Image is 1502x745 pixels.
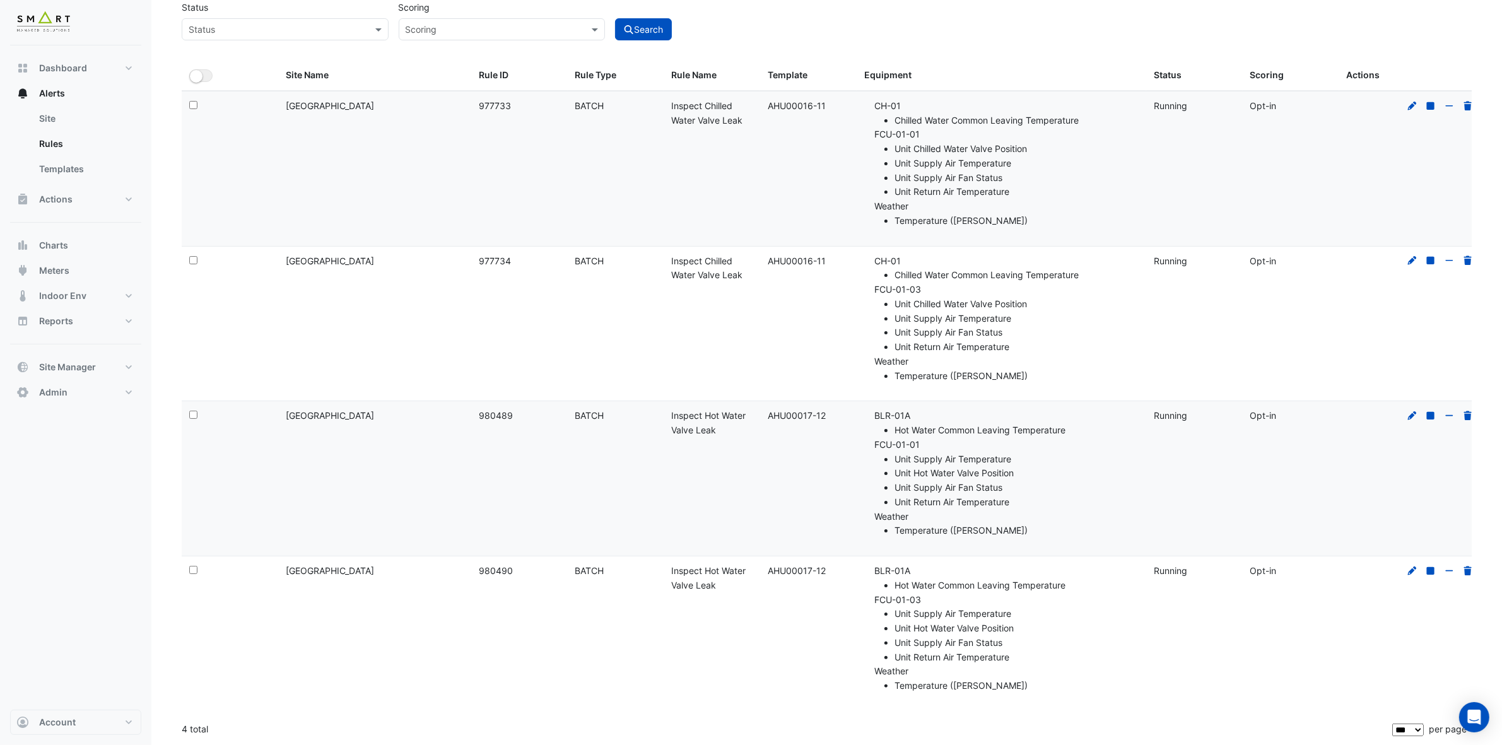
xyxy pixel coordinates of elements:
[286,409,464,423] div: [GEOGRAPHIC_DATA]
[1250,99,1332,114] div: Opt-in
[39,386,67,399] span: Admin
[10,710,141,735] button: Account
[286,254,464,269] div: [GEOGRAPHIC_DATA]
[1444,565,1455,576] a: Opt-out
[1250,68,1332,83] div: Scoring
[1459,702,1489,732] div: Open Intercom Messenger
[479,68,560,83] div: Rule ID
[1425,100,1436,111] a: Stop Rule
[895,650,1139,665] li: Unit Return Air Temperature
[874,438,1139,510] li: FCU-01-01
[895,297,1139,312] li: Unit Chilled Water Valve Position
[16,386,29,399] app-icon: Admin
[1407,100,1418,111] a: Edit Rule
[671,409,753,438] div: Inspect Hot Water Valve Leak
[1425,255,1436,266] a: Stop Rule
[10,233,141,258] button: Charts
[575,409,657,423] div: BATCH
[1407,565,1418,576] a: Edit Rule
[1250,564,1332,578] div: Opt-in
[39,87,65,100] span: Alerts
[1425,565,1436,576] a: Stop Rule
[10,380,141,405] button: Admin
[10,187,141,212] button: Actions
[479,99,560,114] div: 977733
[575,254,657,269] div: BATCH
[895,268,1139,283] li: Chilled Water Common Leaving Temperature
[1154,409,1235,423] div: Running
[874,664,1139,693] li: Weather
[768,409,849,423] div: AHU00017-12
[895,466,1139,481] li: Unit Hot Water Valve Position
[16,264,29,277] app-icon: Meters
[479,564,560,578] div: 980490
[895,495,1139,510] li: Unit Return Air Temperature
[189,69,213,80] ui-switch: Toggle Select All
[10,308,141,334] button: Reports
[895,578,1139,593] li: Hot Water Common Leaving Temperature
[286,99,464,114] div: [GEOGRAPHIC_DATA]
[16,193,29,206] app-icon: Actions
[16,239,29,252] app-icon: Charts
[39,264,69,277] span: Meters
[1462,410,1474,421] a: Delete Rule
[1154,564,1235,578] div: Running
[39,361,96,373] span: Site Manager
[29,156,141,182] a: Templates
[10,81,141,106] button: Alerts
[575,99,657,114] div: BATCH
[1462,255,1474,266] a: Delete Rule
[16,315,29,327] app-icon: Reports
[479,409,560,423] div: 980489
[768,564,849,578] div: AHU00017-12
[895,142,1139,156] li: Unit Chilled Water Valve Position
[16,290,29,302] app-icon: Indoor Env
[1425,410,1436,421] a: Stop Rule
[895,423,1139,438] li: Hot Water Common Leaving Temperature
[895,171,1139,185] li: Unit Supply Air Fan Status
[1429,724,1467,734] span: per page
[1154,254,1235,269] div: Running
[874,127,1139,199] li: FCU-01-01
[895,607,1139,621] li: Unit Supply Air Temperature
[1407,410,1418,421] a: Edit Rule
[895,524,1139,538] li: Temperature ([PERSON_NAME])
[16,87,29,100] app-icon: Alerts
[182,713,1390,745] div: 4 total
[1462,565,1474,576] a: Delete Rule
[874,564,1139,593] li: BLR-01A
[895,636,1139,650] li: Unit Supply Air Fan Status
[39,239,68,252] span: Charts
[1347,68,1476,83] div: Actions
[479,254,560,269] div: 977734
[895,340,1139,355] li: Unit Return Air Temperature
[768,68,849,83] div: Template
[29,131,141,156] a: Rules
[29,106,141,131] a: Site
[874,355,1139,384] li: Weather
[15,10,72,35] img: Company Logo
[671,564,753,593] div: Inspect Hot Water Valve Leak
[39,62,87,74] span: Dashboard
[895,369,1139,384] li: Temperature ([PERSON_NAME])
[671,68,753,83] div: Rule Name
[615,18,672,40] button: Search
[39,290,86,302] span: Indoor Env
[1444,410,1455,421] a: Opt-out
[1444,100,1455,111] a: Opt-out
[286,564,464,578] div: [GEOGRAPHIC_DATA]
[895,326,1139,340] li: Unit Supply Air Fan Status
[874,593,1139,665] li: FCU-01-03
[895,185,1139,199] li: Unit Return Air Temperature
[895,679,1139,693] li: Temperature ([PERSON_NAME])
[16,361,29,373] app-icon: Site Manager
[10,106,141,187] div: Alerts
[895,156,1139,171] li: Unit Supply Air Temperature
[874,199,1139,228] li: Weather
[768,254,849,269] div: AHU00016-11
[39,193,73,206] span: Actions
[1250,409,1332,423] div: Opt-in
[10,355,141,380] button: Site Manager
[575,68,657,83] div: Rule Type
[895,312,1139,326] li: Unit Supply Air Temperature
